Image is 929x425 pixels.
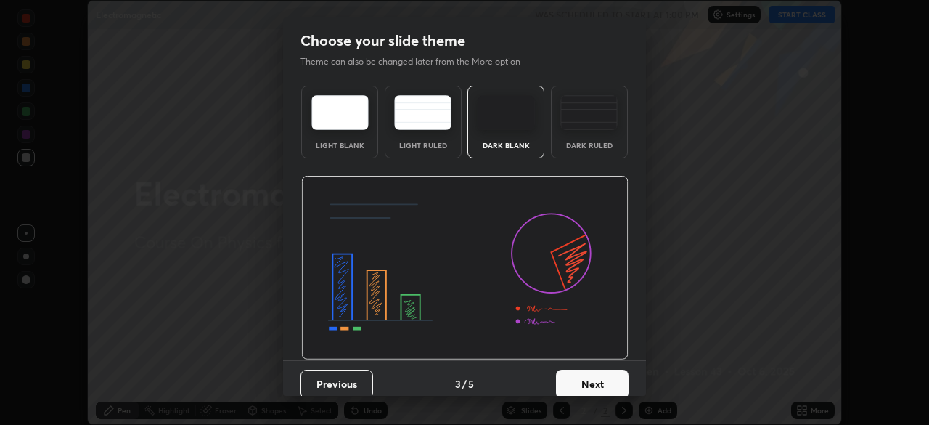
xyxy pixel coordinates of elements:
h4: / [462,376,467,392]
img: lightTheme.e5ed3b09.svg [311,95,369,130]
img: lightRuledTheme.5fabf969.svg [394,95,451,130]
div: Dark Blank [477,142,535,149]
img: darkThemeBanner.d06ce4a2.svg [301,176,629,360]
img: darkRuledTheme.de295e13.svg [560,95,618,130]
h4: 5 [468,376,474,392]
img: darkTheme.f0cc69e5.svg [478,95,535,130]
button: Previous [300,370,373,399]
h4: 3 [455,376,461,392]
div: Light Ruled [394,142,452,149]
div: Light Blank [311,142,369,149]
p: Theme can also be changed later from the More option [300,55,536,68]
div: Dark Ruled [560,142,618,149]
h2: Choose your slide theme [300,31,465,50]
button: Next [556,370,629,399]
